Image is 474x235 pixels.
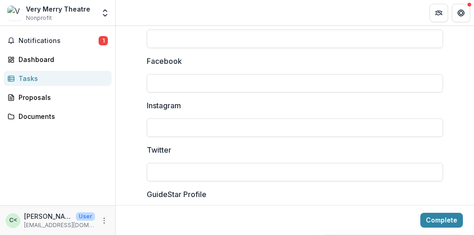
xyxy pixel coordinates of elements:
[147,56,182,67] p: Facebook
[452,4,470,22] button: Get Help
[19,37,99,45] span: Notifications
[99,215,110,226] button: More
[430,4,448,22] button: Partners
[26,4,90,14] div: Very Merry Theatre
[4,90,112,105] a: Proposals
[147,144,171,155] p: Twitter
[4,71,112,86] a: Tasks
[4,109,112,124] a: Documents
[4,52,112,67] a: Dashboard
[26,14,52,22] span: Nonprofit
[19,74,104,83] div: Tasks
[19,93,104,102] div: Proposals
[24,221,95,229] p: [EMAIL_ADDRESS][DOMAIN_NAME]
[4,33,112,48] button: Notifications1
[147,100,181,111] p: Instagram
[24,211,72,221] p: [PERSON_NAME] <[EMAIL_ADDRESS][DOMAIN_NAME]>
[147,189,206,200] p: GuideStar Profile
[19,111,104,121] div: Documents
[99,4,112,22] button: Open entity switcher
[19,55,104,64] div: Dashboard
[7,6,22,20] img: Very Merry Theatre
[76,212,95,221] p: User
[420,213,463,228] button: Complete
[9,217,17,223] div: Colby Kervick <ctkervick@gmail.com>
[99,36,108,45] span: 1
